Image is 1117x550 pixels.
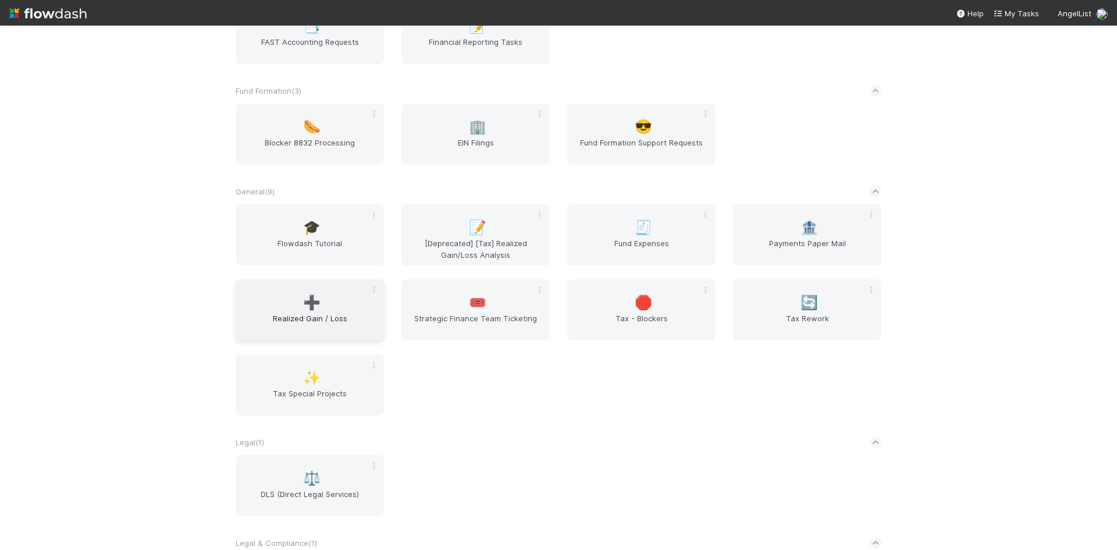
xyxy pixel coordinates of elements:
[401,279,550,340] a: 🎟️Strategic Finance Team Ticketing
[733,279,881,340] a: 🔄Tax Rework
[303,295,321,310] span: ➕
[469,295,486,310] span: 🎟️
[993,9,1039,18] span: My Tasks
[406,137,545,160] span: EIN Filings
[406,36,545,59] span: Financial Reporting Tasks
[572,237,711,261] span: Fund Expenses
[738,237,877,261] span: Payments Paper Mail
[9,3,87,23] img: logo-inverted-e16ddd16eac7371096b0.svg
[469,220,486,235] span: 📝
[236,438,264,447] span: Legal ( 1 )
[240,237,379,261] span: Flowdash Tutorial
[469,119,486,134] span: 🏢
[567,204,716,265] a: 🧾Fund Expenses
[406,237,545,261] span: [Deprecated] [Tax] Realized Gain/Loss Analysis
[572,313,711,336] span: Tax - Blockers
[303,471,321,486] span: ⚖️
[303,19,321,34] span: 📑
[240,388,379,411] span: Tax Special Projects
[733,204,881,265] a: 🏦Payments Paper Mail
[801,220,818,235] span: 🏦
[469,19,486,34] span: 📝
[236,104,384,165] a: 🌭Blocker 8832 Processing
[236,204,384,265] a: 🎓Flowdash Tutorial
[1096,8,1108,20] img: avatar_e41e7ae5-e7d9-4d8d-9f56-31b0d7a2f4fd.png
[303,370,321,385] span: ✨
[236,3,384,64] a: 📑FAST Accounting Requests
[236,187,275,196] span: General ( 9 )
[635,119,652,134] span: 😎
[406,313,545,336] span: Strategic Finance Team Ticketing
[956,8,984,19] div: Help
[635,295,652,310] span: 🛑
[635,220,652,235] span: 🧾
[240,137,379,160] span: Blocker 8832 Processing
[801,295,818,310] span: 🔄
[236,538,317,548] span: Legal & Compliance ( 1 )
[236,86,301,95] span: Fund Formation ( 3 )
[572,137,711,160] span: Fund Formation Support Requests
[1058,9,1091,18] span: AngelList
[303,119,321,134] span: 🌭
[401,3,550,64] a: 📝Financial Reporting Tasks
[303,220,321,235] span: 🎓
[240,488,379,512] span: DLS (Direct Legal Services)
[236,354,384,416] a: ✨Tax Special Projects
[567,104,716,165] a: 😎Fund Formation Support Requests
[236,455,384,516] a: ⚖️DLS (Direct Legal Services)
[738,313,877,336] span: Tax Rework
[401,204,550,265] a: 📝[Deprecated] [Tax] Realized Gain/Loss Analysis
[401,104,550,165] a: 🏢EIN Filings
[567,279,716,340] a: 🛑Tax - Blockers
[993,8,1039,19] a: My Tasks
[240,313,379,336] span: Realized Gain / Loss
[236,279,384,340] a: ➕Realized Gain / Loss
[240,36,379,59] span: FAST Accounting Requests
